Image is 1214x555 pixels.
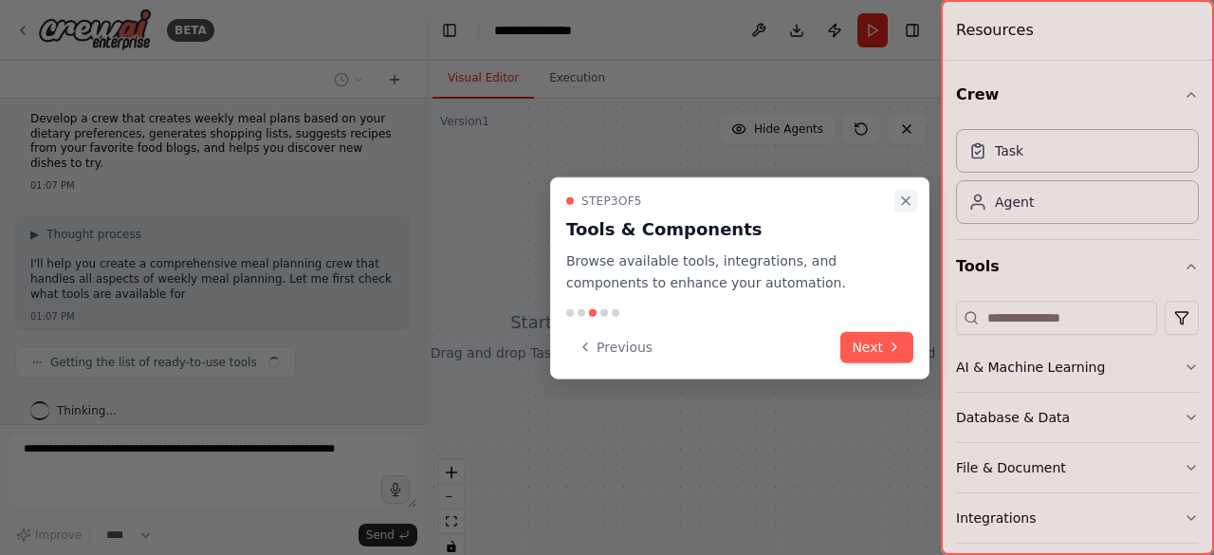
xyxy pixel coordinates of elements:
[436,17,463,44] button: Hide left sidebar
[840,331,913,362] button: Next
[566,216,891,243] h3: Tools & Components
[566,331,664,362] button: Previous
[581,194,642,209] span: Step 3 of 5
[566,250,891,294] p: Browse available tools, integrations, and components to enhance your automation.
[894,190,917,213] button: Close walkthrough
